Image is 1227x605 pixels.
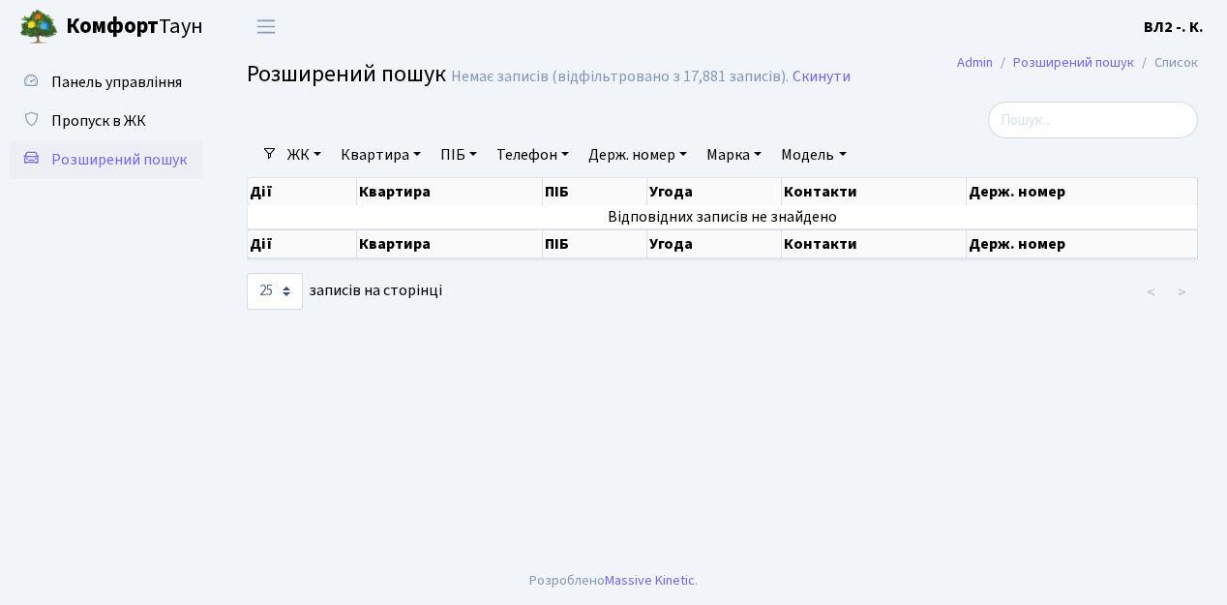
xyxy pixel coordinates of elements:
[51,149,187,170] span: Розширений пошук
[489,138,577,171] a: Телефон
[51,110,146,132] span: Пропуск в ЖК
[66,11,203,44] span: Таун
[248,229,357,258] th: Дії
[1144,16,1204,38] b: ВЛ2 -. К.
[543,229,647,258] th: ПІБ
[773,138,853,171] a: Модель
[247,273,303,310] select: записів на сторінці
[433,138,485,171] a: ПІБ
[957,52,993,73] a: Admin
[1144,15,1204,39] a: ВЛ2 -. К.
[280,138,329,171] a: ЖК
[782,178,967,205] th: Контакти
[333,138,429,171] a: Квартира
[581,138,695,171] a: Держ. номер
[647,178,782,205] th: Угода
[782,229,967,258] th: Контакти
[10,102,203,140] a: Пропуск в ЖК
[543,178,647,205] th: ПІБ
[451,68,789,86] div: Немає записів (відфільтровано з 17,881 записів).
[605,570,695,590] a: Massive Kinetic
[248,178,357,205] th: Дії
[699,138,769,171] a: Марка
[248,205,1198,228] td: Відповідних записів не знайдено
[51,72,182,93] span: Панель управління
[66,11,159,42] b: Комфорт
[793,68,851,86] a: Скинути
[529,570,698,591] div: Розроблено .
[647,229,782,258] th: Угода
[10,140,203,179] a: Розширений пошук
[10,63,203,102] a: Панель управління
[19,8,58,46] img: logo.png
[967,229,1198,258] th: Держ. номер
[357,229,543,258] th: Квартира
[247,57,446,91] span: Розширений пошук
[928,43,1227,83] nav: breadcrumb
[357,178,543,205] th: Квартира
[242,11,290,43] button: Переключити навігацію
[988,102,1198,138] input: Пошук...
[247,273,442,310] label: записів на сторінці
[1013,52,1134,73] a: Розширений пошук
[1134,52,1198,74] li: Список
[967,178,1198,205] th: Держ. номер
